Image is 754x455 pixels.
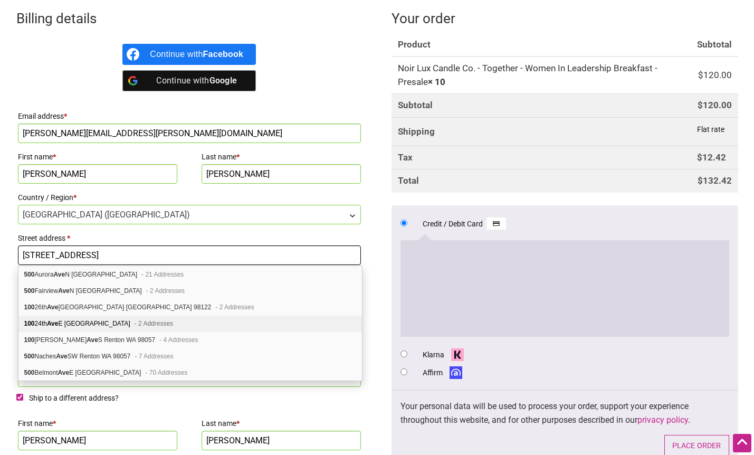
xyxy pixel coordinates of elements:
[202,149,361,164] label: Last name
[423,366,466,380] label: Affirm
[141,271,184,278] span: - 21 Addresses
[392,117,691,146] th: Shipping
[486,217,506,230] img: Credit / Debit Card
[18,205,361,224] span: Country / Region
[18,348,362,365] div: 500 Naches Ave SW Renton WA 98057
[24,336,35,344] b: 100
[150,44,243,65] div: Continue with
[18,231,361,245] label: Street address
[407,247,723,329] iframe: Secure payment input frame
[18,316,362,332] div: 100 24th Ave E Seattle WA 98112
[146,287,185,295] span: - 2 Addresses
[698,100,732,110] bdi: 120.00
[392,169,691,193] th: Total
[392,93,691,117] th: Subtotal
[24,287,35,295] b: 500
[400,400,729,426] p: Your personal data will be used to process your order, support your experience throughout this we...
[698,70,732,80] bdi: 120.00
[423,217,506,231] label: Credit / Debit Card
[16,9,363,28] h3: Billing details
[159,336,198,344] span: - 4 Addresses
[446,366,466,379] img: Affirm
[18,283,362,299] div: 500 Fairview Ave N Seattle WA 98109
[56,353,68,360] b: Ave
[428,77,445,87] strong: × 10
[18,299,362,316] div: 100 26th Ave Seattle WA 98122
[18,149,178,164] label: First name
[215,304,254,311] span: - 2 Addresses
[16,394,23,401] input: Ship to a different address?
[637,415,688,425] a: privacy policy
[18,332,362,348] div: 100 Logan Ave S Renton WA 98057
[18,205,361,224] span: United States (US)
[18,190,361,205] label: Country / Region
[392,56,691,93] td: Noir Lux Candle Co. - Together - Women In Leadership Breakfast - Presale
[24,304,35,311] b: 100
[58,287,70,295] b: Ave
[18,245,361,265] input: House number and street name
[209,75,237,86] b: Google
[202,416,361,431] label: Last name
[392,146,691,169] th: Tax
[697,125,724,134] label: Flat rate
[392,33,691,57] th: Product
[698,100,703,110] span: $
[150,70,243,91] div: Continue with
[698,175,732,186] bdi: 132.42
[122,70,256,91] a: Continue with <b>Google</b>
[18,109,361,124] label: Email address
[18,416,178,431] label: First name
[733,434,751,452] div: Scroll Back to Top
[18,365,362,381] div: 500 Belmont Ave E Seattle WA 98102
[698,175,703,186] span: $
[145,369,187,376] span: - 70 Addresses
[203,50,244,59] b: Facebook
[29,394,119,402] span: Ship to a different address?
[47,304,59,311] b: Ave
[697,152,726,163] bdi: 12.42
[698,70,703,80] span: $
[24,369,35,376] b: 500
[18,267,362,283] div: 500 Aurora Ave N Seattle WA 98109
[691,33,738,57] th: Subtotal
[58,369,70,376] b: Ave
[24,271,35,278] b: 500
[135,353,173,360] span: - 7 Addresses
[122,44,256,65] a: Continue with <b>Facebook</b>
[24,353,35,360] b: 500
[448,348,467,361] img: Klarna
[54,271,65,278] b: Ave
[697,152,702,163] span: $
[24,320,35,327] b: 100
[87,336,98,344] b: Ave
[423,348,467,362] label: Klarna
[392,9,738,28] h3: Your order
[135,320,173,327] span: - 2 Addresses
[47,320,59,327] b: Ave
